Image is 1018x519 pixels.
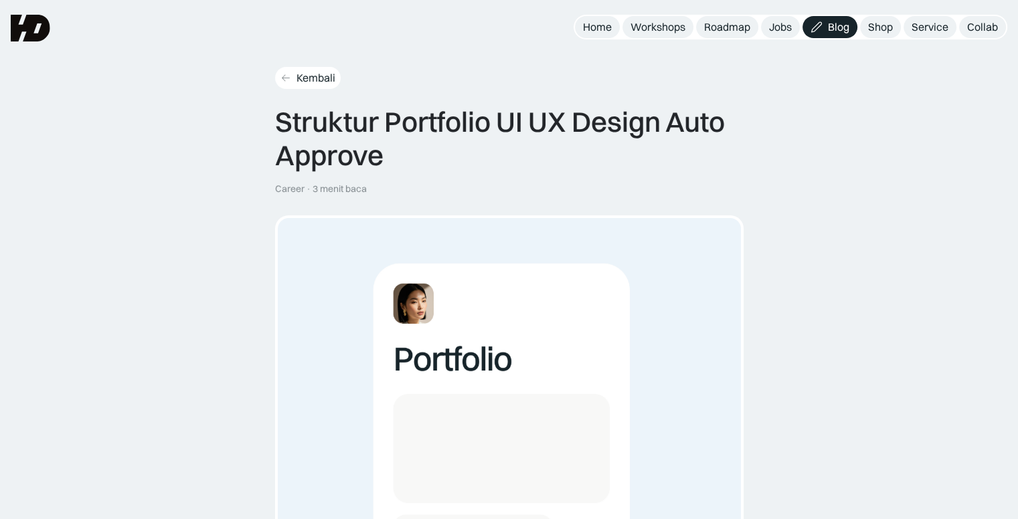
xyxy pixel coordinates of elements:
[275,105,744,173] div: Struktur Portfolio UI UX Design Auto Approve
[868,20,893,34] div: Shop
[769,20,792,34] div: Jobs
[704,20,750,34] div: Roadmap
[630,20,685,34] div: Workshops
[575,16,620,38] a: Home
[296,71,335,85] div: Kembali
[828,20,849,34] div: Blog
[761,16,800,38] a: Jobs
[306,183,311,195] div: ·
[275,67,341,89] a: Kembali
[583,20,612,34] div: Home
[622,16,693,38] a: Workshops
[967,20,998,34] div: Collab
[904,16,956,38] a: Service
[696,16,758,38] a: Roadmap
[313,183,367,195] div: 3 menit baca
[959,16,1006,38] a: Collab
[802,16,857,38] a: Blog
[860,16,901,38] a: Shop
[912,20,948,34] div: Service
[275,183,305,195] div: Career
